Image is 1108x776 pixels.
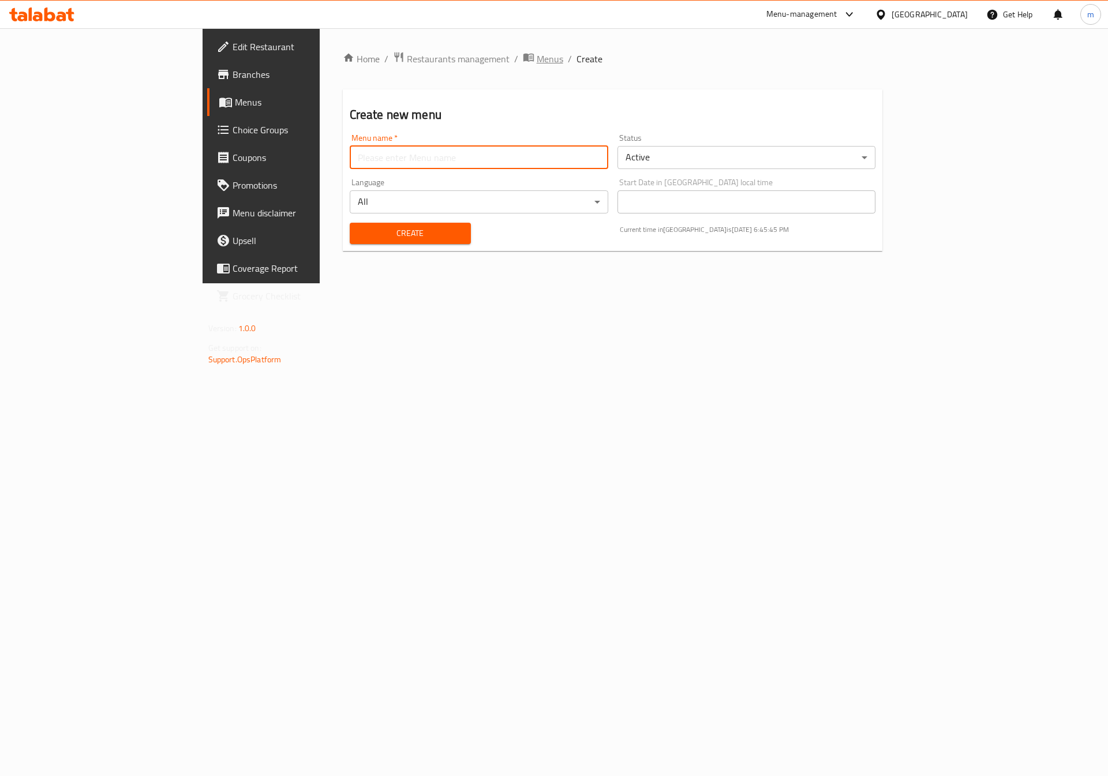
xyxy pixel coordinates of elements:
[238,321,256,336] span: 1.0.0
[208,340,261,355] span: Get support on:
[233,40,379,54] span: Edit Restaurant
[350,106,876,123] h2: Create new menu
[617,146,876,169] div: Active
[207,254,388,282] a: Coverage Report
[207,171,388,199] a: Promotions
[207,116,388,144] a: Choice Groups
[537,52,563,66] span: Menus
[235,95,379,109] span: Menus
[1087,8,1094,21] span: m
[350,223,471,244] button: Create
[208,352,282,367] a: Support.OpsPlatform
[892,8,968,21] div: [GEOGRAPHIC_DATA]
[233,68,379,81] span: Branches
[350,146,608,169] input: Please enter Menu name
[577,52,602,66] span: Create
[208,321,237,336] span: Version:
[568,52,572,66] li: /
[233,234,379,248] span: Upsell
[207,227,388,254] a: Upsell
[620,224,876,235] p: Current time in [GEOGRAPHIC_DATA] is [DATE] 6:45:45 PM
[393,51,510,66] a: Restaurants management
[343,51,883,66] nav: breadcrumb
[207,61,388,88] a: Branches
[207,33,388,61] a: Edit Restaurant
[766,8,837,21] div: Menu-management
[207,282,388,310] a: Grocery Checklist
[233,289,379,303] span: Grocery Checklist
[233,206,379,220] span: Menu disclaimer
[233,261,379,275] span: Coverage Report
[207,88,388,116] a: Menus
[407,52,510,66] span: Restaurants management
[514,52,518,66] li: /
[233,123,379,137] span: Choice Groups
[207,199,388,227] a: Menu disclaimer
[233,178,379,192] span: Promotions
[233,151,379,164] span: Coupons
[359,226,462,241] span: Create
[350,190,608,213] div: All
[523,51,563,66] a: Menus
[207,144,388,171] a: Coupons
